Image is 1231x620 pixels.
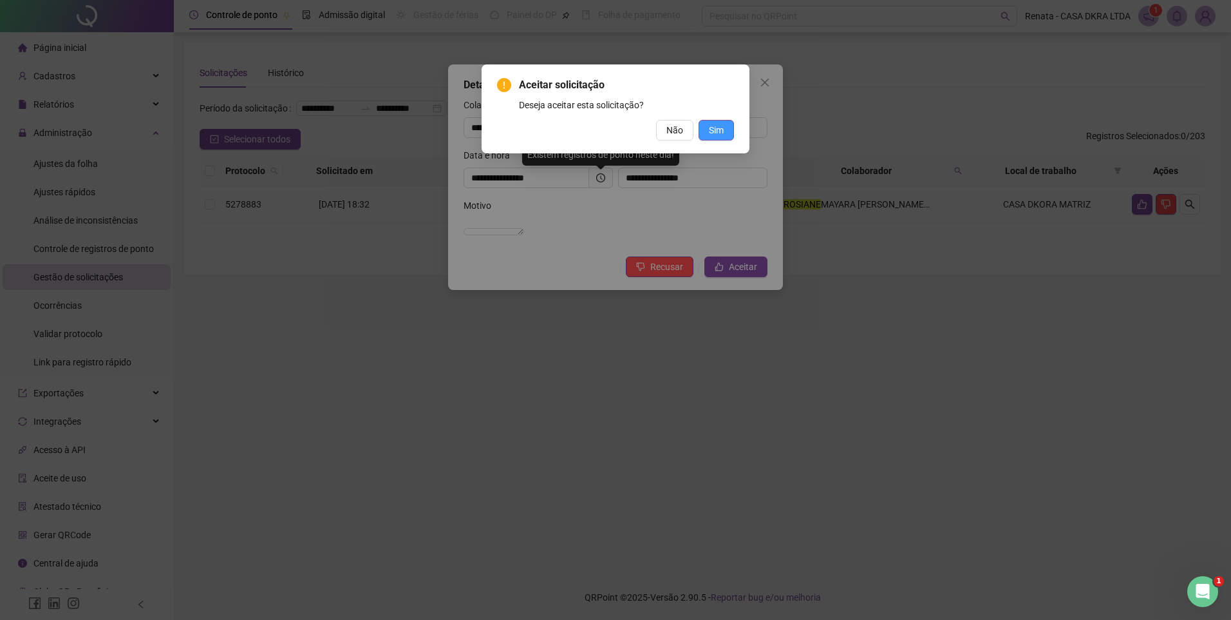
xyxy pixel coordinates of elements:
[519,77,734,93] span: Aceitar solicitação
[666,123,683,137] span: Não
[699,120,734,140] button: Sim
[656,120,693,140] button: Não
[519,98,734,112] div: Deseja aceitar esta solicitação?
[497,78,511,92] span: exclamation-circle
[709,123,724,137] span: Sim
[1214,576,1224,586] span: 1
[1187,576,1218,607] iframe: Intercom live chat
